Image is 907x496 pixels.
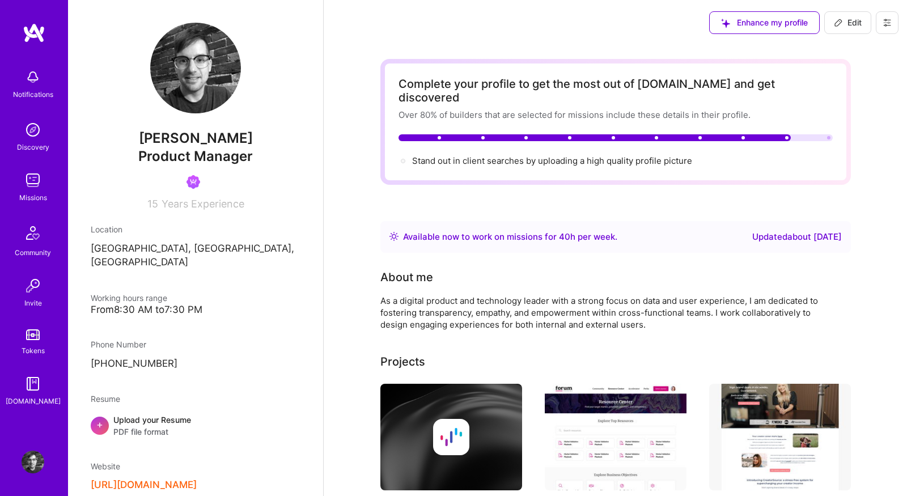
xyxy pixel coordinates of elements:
[403,230,617,244] div: Available now to work on missions for h per week .
[19,451,47,473] a: User Avatar
[91,340,146,349] span: Phone Number
[91,461,120,471] span: Website
[22,118,44,141] img: discovery
[91,242,300,269] p: [GEOGRAPHIC_DATA], [GEOGRAPHIC_DATA], [GEOGRAPHIC_DATA]
[162,198,244,210] span: Years Experience
[13,88,53,100] div: Notifications
[412,155,692,167] div: Stand out in client searches by uploading a high quality profile picture
[709,11,820,34] button: Enhance my profile
[91,293,167,303] span: Working hours range
[22,169,44,192] img: teamwork
[6,395,61,407] div: [DOMAIN_NAME]
[187,175,200,189] img: Been on Mission
[380,269,433,286] div: About me
[433,419,469,455] img: Company logo
[389,232,399,241] img: Availability
[17,141,49,153] div: Discovery
[138,148,253,164] span: Product Manager
[399,77,833,104] div: Complete your profile to get the most out of [DOMAIN_NAME] and get discovered
[150,23,241,113] img: User Avatar
[91,357,300,371] p: [PHONE_NUMBER]
[15,247,51,258] div: Community
[113,414,191,438] div: Upload your Resume
[399,109,833,121] div: Over 80% of builders that are selected for missions include these details in their profile.
[19,219,46,247] img: Community
[721,19,730,28] i: icon SuggestedTeams
[147,198,158,210] span: 15
[559,231,570,242] span: 40
[22,274,44,297] img: Invite
[721,17,808,28] span: Enhance my profile
[22,66,44,88] img: bell
[91,223,300,235] div: Location
[23,23,45,43] img: logo
[19,192,47,204] div: Missions
[24,297,42,309] div: Invite
[22,345,45,357] div: Tokens
[752,230,842,244] div: Updated about [DATE]
[380,384,522,490] img: cover
[91,130,300,147] span: [PERSON_NAME]
[709,384,851,490] img: Creator Source MVP Launch (A.Team Project)
[824,11,871,34] button: Edit
[91,394,120,404] span: Resume
[91,414,300,438] div: +Upload your ResumePDF file format
[22,372,44,395] img: guide book
[96,418,103,430] span: +
[26,329,40,340] img: tokens
[91,479,197,491] button: [URL][DOMAIN_NAME]
[380,295,834,330] div: As a digital product and technology leader with a strong focus on data and user experience, I am ...
[834,17,862,28] span: Edit
[91,304,300,316] div: From 8:30 AM to 7:30 PM
[113,426,191,438] span: PDF file format
[22,451,44,473] img: User Avatar
[545,384,686,490] img: Forum Ventures
[380,353,425,370] div: Projects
